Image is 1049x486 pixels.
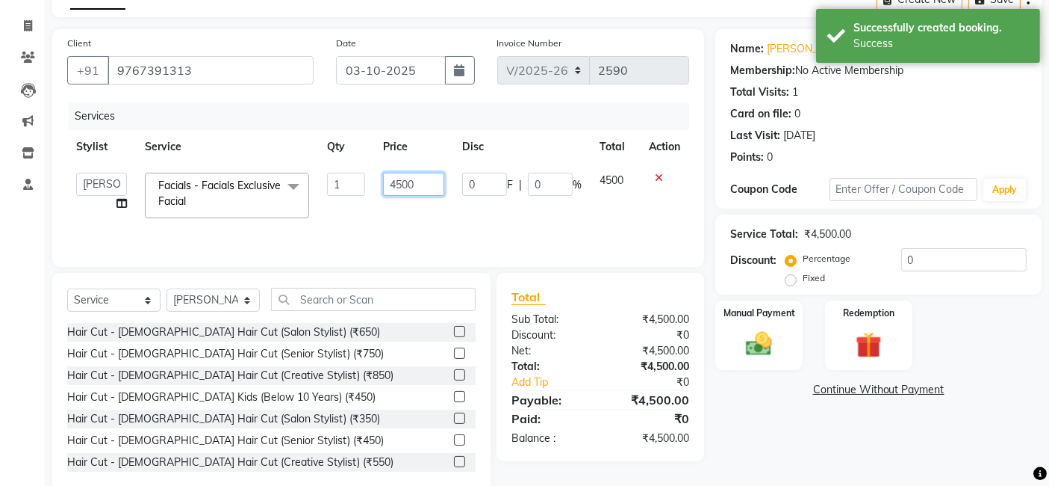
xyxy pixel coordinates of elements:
th: Qty [318,130,374,164]
div: Name: [730,41,764,57]
span: 4500 [600,173,623,187]
div: Payable: [500,391,600,409]
div: Total: [500,359,600,375]
div: Points: [730,150,764,165]
a: [PERSON_NAME] [767,41,850,57]
div: ₹4,500.00 [600,391,700,409]
label: Client [67,37,91,50]
th: Action [640,130,689,164]
div: Successfully created booking. [853,20,1029,36]
span: | [519,177,522,193]
label: Date [336,37,356,50]
label: Invoice Number [497,37,562,50]
th: Price [374,130,453,164]
div: ₹4,500.00 [600,312,700,327]
div: ₹4,500.00 [804,227,851,242]
div: Hair Cut - [DEMOGRAPHIC_DATA] Hair Cut (Creative Stylist) (₹850) [67,368,393,384]
span: % [573,177,582,193]
div: ₹0 [600,410,700,428]
div: Coupon Code [730,182,829,197]
div: Service Total: [730,227,798,242]
a: Add Tip [500,375,617,390]
div: Discount: [730,253,776,268]
div: No Active Membership [730,63,1027,79]
div: ₹4,500.00 [600,431,700,446]
div: ₹0 [600,327,700,343]
a: x [186,194,193,208]
div: Net: [500,343,600,359]
div: 0 [767,150,773,165]
div: ₹4,500.00 [600,343,700,359]
img: _gift.svg [847,329,890,362]
div: Hair Cut - [DEMOGRAPHIC_DATA] Kids (Below 10 Years) (₹450) [67,390,376,405]
button: +91 [67,56,109,84]
a: Continue Without Payment [718,382,1039,398]
th: Total [591,130,640,164]
button: Apply [983,179,1026,201]
th: Service [136,130,318,164]
div: Hair Cut - [DEMOGRAPHIC_DATA] Hair Cut (Senior Stylist) (₹750) [67,346,384,362]
input: Search by Name/Mobile/Email/Code [108,56,314,84]
label: Percentage [803,252,850,265]
div: Services [69,102,700,130]
img: _cash.svg [738,329,780,360]
div: Sub Total: [500,312,600,327]
div: Discount: [500,327,600,343]
div: Membership: [730,63,795,79]
span: F [507,177,513,193]
div: ₹0 [617,375,701,390]
span: Facials - Facials Exclusive Facial [158,179,281,208]
div: Card on file: [730,106,791,122]
div: Last Visit: [730,128,780,144]
div: 1 [792,84,798,100]
div: Hair Cut - [DEMOGRAPHIC_DATA] Hair Cut (Salon Stylist) (₹650) [67,324,380,340]
th: Disc [453,130,591,164]
label: Redemption [843,307,894,320]
div: ₹4,500.00 [600,359,700,375]
div: Balance : [500,431,600,446]
div: Hair Cut - [DEMOGRAPHIC_DATA] Hair Cut (Senior Stylist) (₹450) [67,433,384,449]
div: Hair Cut - [DEMOGRAPHIC_DATA] Hair Cut (Creative Stylist) (₹550) [67,455,393,470]
label: Manual Payment [723,307,795,320]
span: Total [511,289,546,305]
label: Fixed [803,271,825,285]
div: 0 [794,106,800,122]
input: Enter Offer / Coupon Code [829,178,977,201]
div: [DATE] [783,128,815,144]
div: Hair Cut - [DEMOGRAPHIC_DATA] Hair Cut (Salon Stylist) (₹350) [67,411,380,427]
div: Total Visits: [730,84,789,100]
div: Success [853,36,1029,52]
div: Paid: [500,410,600,428]
input: Search or Scan [271,288,476,311]
th: Stylist [67,130,136,164]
